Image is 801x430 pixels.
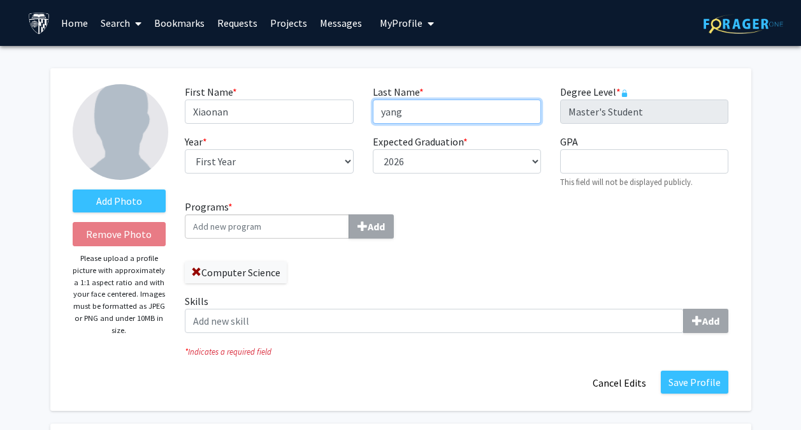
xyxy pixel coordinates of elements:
[28,12,50,34] img: Johns Hopkins University Logo
[704,14,783,34] img: ForagerOne Logo
[373,134,468,149] label: Expected Graduation
[55,1,94,45] a: Home
[264,1,314,45] a: Projects
[185,134,207,149] label: Year
[373,84,424,100] label: Last Name
[185,309,684,333] input: SkillsAdd
[661,371,728,394] button: Save Profile
[211,1,264,45] a: Requests
[560,84,628,100] label: Degree Level
[560,177,693,187] small: This field will not be displayed publicly.
[73,222,166,246] button: Remove Photo
[73,253,166,336] p: Please upload a profile picture with approximately a 1:1 aspect ratio and with your face centered...
[73,189,166,212] label: AddProfile Picture
[185,293,728,333] label: Skills
[380,17,422,29] span: My Profile
[560,134,578,149] label: GPA
[349,214,394,239] button: Programs*
[73,84,168,180] img: Profile Picture
[185,346,728,358] i: Indicates a required field
[621,89,628,97] svg: This information is provided and automatically updated by Johns Hopkins University and is not edi...
[185,214,349,239] input: Programs*Add
[683,309,728,333] button: Skills
[584,371,654,395] button: Cancel Edits
[702,315,719,327] b: Add
[185,199,447,239] label: Programs
[368,220,385,233] b: Add
[148,1,211,45] a: Bookmarks
[185,262,287,283] label: Computer Science
[185,84,237,100] label: First Name
[94,1,148,45] a: Search
[314,1,368,45] a: Messages
[10,373,54,420] iframe: Chat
